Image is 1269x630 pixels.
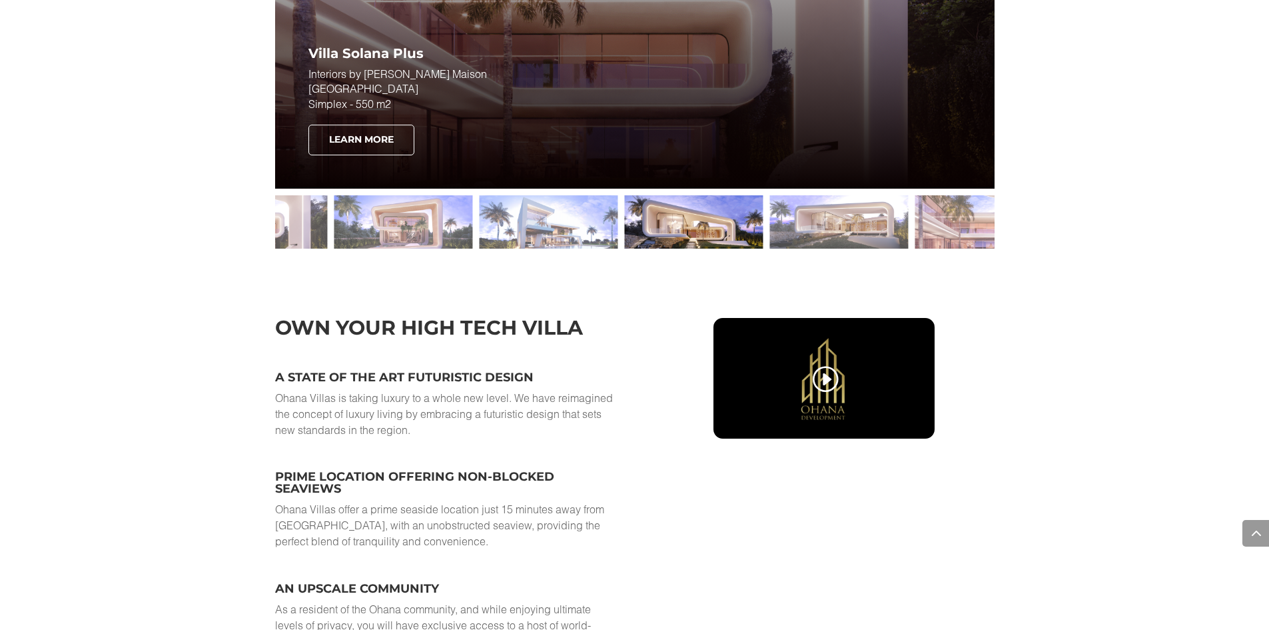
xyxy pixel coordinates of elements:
span: Simplex - 550 m2 [308,97,391,110]
span: A state of the art futuristic design [275,370,534,385]
a: Learn More [308,125,414,155]
p: Ohana Villas is taking luxury to a whole new level. We have reimagined the concept of luxury livi... [275,390,615,437]
h3: Villa Solana Plus [308,47,635,67]
p: Ohana Villas offer a prime seaside location just 15 minutes away from [GEOGRAPHIC_DATA], with an ... [275,501,615,549]
span: Prime location offering non-blocked seaviews [275,469,554,496]
p: Interiors by [PERSON_NAME] Maison [308,67,635,111]
span: An upscale community [275,581,439,596]
span: [GEOGRAPHIC_DATA] [308,82,418,95]
h3: own your high tech villa [275,318,615,345]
